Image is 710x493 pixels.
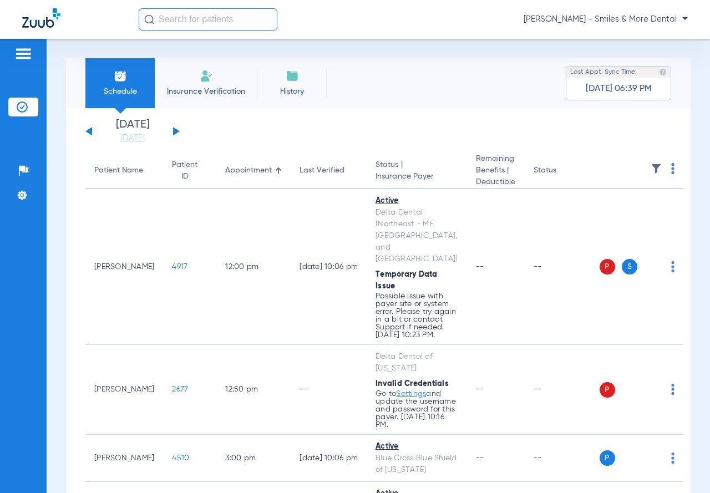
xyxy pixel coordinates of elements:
span: 4917 [172,263,187,271]
th: Status [525,153,600,189]
div: Patient ID [172,159,207,182]
a: Settings [396,390,426,398]
span: -- [476,385,484,393]
th: Remaining Benefits | [467,153,525,189]
span: -- [476,454,484,462]
td: 12:00 PM [216,189,291,345]
td: [PERSON_NAME] [85,435,163,482]
span: 2677 [172,385,188,393]
img: Schedule [114,69,127,83]
img: Zuub Logo [22,8,60,28]
span: Invalid Credentials [376,380,449,388]
td: 12:50 PM [216,345,291,435]
img: History [286,69,299,83]
img: group-dot-blue.svg [671,261,674,272]
td: [DATE] 10:06 PM [291,435,367,482]
span: Insurance Payer [376,171,458,182]
div: Patient ID [172,159,197,182]
th: Status | [367,153,467,189]
span: Last Appt. Sync Time: [570,67,637,78]
div: Patient Name [94,165,143,176]
img: hamburger-icon [14,47,32,60]
td: -- [525,345,600,435]
img: group-dot-blue.svg [671,163,674,174]
li: [DATE] [99,119,166,144]
span: P [600,259,615,275]
span: [DATE] 06:39 PM [586,83,652,94]
div: Last Verified [300,165,358,176]
img: Manual Insurance Verification [200,69,213,83]
td: [DATE] 10:06 PM [291,189,367,345]
span: Deductible [476,176,516,188]
div: Appointment [225,165,272,176]
div: Last Verified [300,165,344,176]
span: Temporary Data Issue [376,271,438,290]
div: Delta Dental (Northeast - ME, [GEOGRAPHIC_DATA], and [GEOGRAPHIC_DATA]) [376,207,458,265]
td: [PERSON_NAME] [85,345,163,435]
td: -- [525,189,600,345]
span: S [622,259,637,275]
span: 4510 [172,454,189,462]
span: P [600,382,615,398]
img: group-dot-blue.svg [671,384,674,395]
span: Insurance Verification [163,86,249,97]
td: [PERSON_NAME] [85,189,163,345]
div: Patient Name [94,165,154,176]
p: Go to and update the username and password for this payer. [DATE] 10:16 PM. [376,390,458,429]
span: -- [476,263,484,271]
p: Possible issue with payer site or system error. Please try again in a bit or contact Support if n... [376,292,458,339]
img: Search Icon [144,14,154,24]
span: Schedule [94,86,146,97]
div: Blue Cross Blue Shield of [US_STATE] [376,453,458,476]
td: -- [291,345,367,435]
input: Search for patients [139,8,277,31]
div: Appointment [225,165,282,176]
span: [PERSON_NAME] - Smiles & More Dental [524,14,688,25]
img: last sync help info [659,68,667,76]
img: filter.svg [651,163,662,174]
div: Active [376,195,458,207]
div: Active [376,441,458,453]
td: 3:00 PM [216,435,291,482]
div: Delta Dental of [US_STATE] [376,351,458,374]
td: -- [525,435,600,482]
span: P [600,450,615,466]
span: History [266,86,318,97]
a: [DATE] [99,133,166,144]
img: group-dot-blue.svg [671,453,674,464]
